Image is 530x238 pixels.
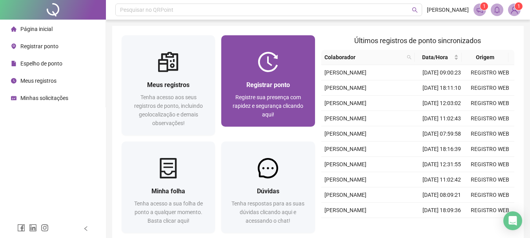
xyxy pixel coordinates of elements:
[466,142,514,157] td: REGISTRO WEB
[407,55,412,60] span: search
[324,100,366,106] span: [PERSON_NAME]
[20,95,68,101] span: Minhas solicitações
[418,157,466,172] td: [DATE] 12:31:55
[405,51,413,63] span: search
[221,35,315,127] a: Registrar pontoRegistre sua presença com rapidez e segurança clicando aqui!
[324,207,366,213] span: [PERSON_NAME]
[418,96,466,111] td: [DATE] 12:03:02
[418,203,466,218] td: [DATE] 18:09:36
[466,111,514,126] td: REGISTRO WEB
[11,61,16,66] span: file
[466,218,514,233] td: REGISTRO WEB
[480,2,488,10] sup: 1
[11,78,16,84] span: clock-circle
[466,96,514,111] td: REGISTRO WEB
[476,6,483,13] span: notification
[412,7,418,13] span: search
[41,224,49,232] span: instagram
[418,53,452,62] span: Data/Hora
[151,187,185,195] span: Minha folha
[29,224,37,232] span: linkedin
[324,53,404,62] span: Colaborador
[324,192,366,198] span: [PERSON_NAME]
[418,65,466,80] td: [DATE] 09:00:23
[324,115,366,122] span: [PERSON_NAME]
[221,142,315,233] a: DúvidasTenha respostas para as suas dúvidas clicando aqui e acessando o chat!
[122,142,215,233] a: Minha folhaTenha acesso a sua folha de ponto a qualquer momento. Basta clicar aqui!
[11,44,16,49] span: environment
[83,226,89,231] span: left
[134,200,203,224] span: Tenha acesso a sua folha de ponto a qualquer momento. Basta clicar aqui!
[324,69,366,76] span: [PERSON_NAME]
[17,224,25,232] span: facebook
[466,80,514,96] td: REGISTRO WEB
[462,50,508,65] th: Origem
[483,4,486,9] span: 1
[418,218,466,233] td: [DATE] 12:06:20
[418,80,466,96] td: [DATE] 18:11:10
[418,126,466,142] td: [DATE] 07:59:58
[20,43,58,49] span: Registrar ponto
[466,126,514,142] td: REGISTRO WEB
[233,94,303,118] span: Registre sua presença com rapidez e segurança clicando aqui!
[466,172,514,187] td: REGISTRO WEB
[11,26,16,32] span: home
[515,2,523,10] sup: Atualize o seu contato no menu Meus Dados
[324,176,366,183] span: [PERSON_NAME]
[427,5,469,14] span: [PERSON_NAME]
[122,35,215,135] a: Meus registrosTenha acesso aos seus registros de ponto, incluindo geolocalização e demais observa...
[134,94,203,126] span: Tenha acesso aos seus registros de ponto, incluindo geolocalização e demais observações!
[324,131,366,137] span: [PERSON_NAME]
[415,50,461,65] th: Data/Hora
[147,81,189,89] span: Meus registros
[418,111,466,126] td: [DATE] 11:02:43
[246,81,290,89] span: Registrar ponto
[11,95,16,101] span: schedule
[324,85,366,91] span: [PERSON_NAME]
[508,4,520,16] img: 90496
[517,4,520,9] span: 1
[20,60,62,67] span: Espelho de ponto
[466,187,514,203] td: REGISTRO WEB
[418,172,466,187] td: [DATE] 11:02:42
[231,200,304,224] span: Tenha respostas para as suas dúvidas clicando aqui e acessando o chat!
[257,187,279,195] span: Dúvidas
[418,187,466,203] td: [DATE] 08:09:21
[466,157,514,172] td: REGISTRO WEB
[466,203,514,218] td: REGISTRO WEB
[20,78,56,84] span: Meus registros
[418,142,466,157] td: [DATE] 18:16:39
[324,161,366,167] span: [PERSON_NAME]
[324,146,366,152] span: [PERSON_NAME]
[354,36,481,45] span: Últimos registros de ponto sincronizados
[503,211,522,230] div: Open Intercom Messenger
[20,26,53,32] span: Página inicial
[466,65,514,80] td: REGISTRO WEB
[494,6,501,13] span: bell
